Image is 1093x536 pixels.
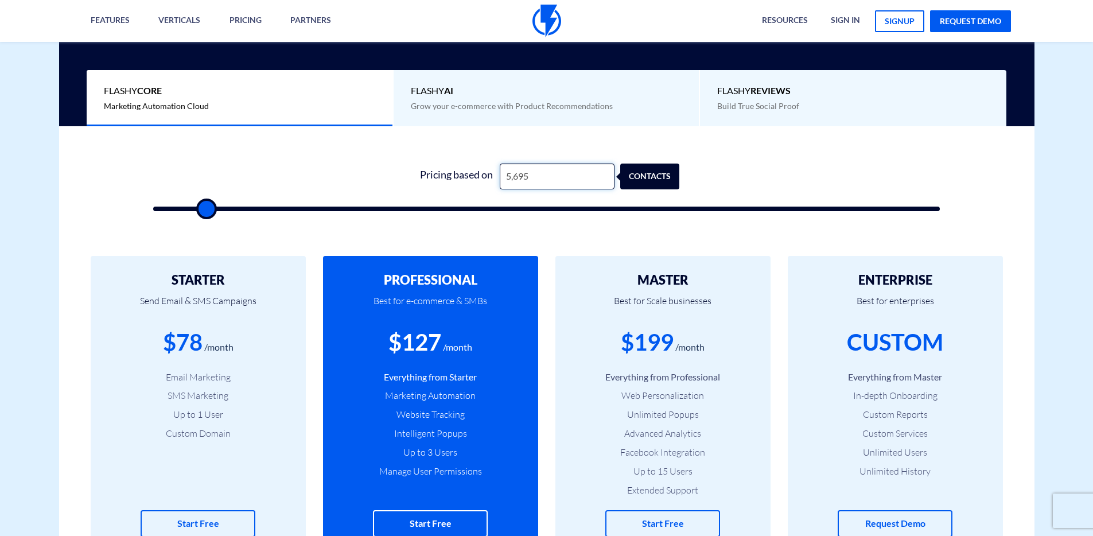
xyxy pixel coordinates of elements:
[104,84,375,98] span: Flashy
[573,465,753,478] li: Up to 15 Users
[204,341,234,354] div: /month
[573,389,753,402] li: Web Personalization
[805,408,986,421] li: Custom Reports
[805,273,986,287] h2: ENTERPRISE
[388,326,441,359] div: $127
[108,389,289,402] li: SMS Marketing
[444,85,453,96] b: AI
[414,164,500,189] div: Pricing based on
[108,408,289,421] li: Up to 1 User
[340,273,521,287] h2: PROFESSIONAL
[717,84,989,98] span: Flashy
[750,85,791,96] b: REVIEWS
[411,101,613,111] span: Grow your e-commerce with Product Recommendations
[108,287,289,326] p: Send Email & SMS Campaigns
[875,10,924,32] a: signup
[573,408,753,421] li: Unlimited Popups
[627,164,686,189] div: contacts
[573,484,753,497] li: Extended Support
[621,326,674,359] div: $199
[340,446,521,459] li: Up to 3 Users
[573,427,753,440] li: Advanced Analytics
[805,446,986,459] li: Unlimited Users
[340,287,521,326] p: Best for e-commerce & SMBs
[573,273,753,287] h2: MASTER
[847,326,943,359] div: CUSTOM
[137,85,162,96] b: Core
[163,326,203,359] div: $78
[805,287,986,326] p: Best for enterprises
[108,427,289,440] li: Custom Domain
[411,84,682,98] span: Flashy
[108,371,289,384] li: Email Marketing
[717,101,799,111] span: Build True Social Proof
[805,427,986,440] li: Custom Services
[930,10,1011,32] a: request demo
[573,287,753,326] p: Best for Scale businesses
[805,371,986,384] li: Everything from Master
[104,101,209,111] span: Marketing Automation Cloud
[573,371,753,384] li: Everything from Professional
[108,273,289,287] h2: STARTER
[340,371,521,384] li: Everything from Starter
[805,465,986,478] li: Unlimited History
[340,389,521,402] li: Marketing Automation
[805,389,986,402] li: In-depth Onboarding
[443,341,472,354] div: /month
[675,341,705,354] div: /month
[340,465,521,478] li: Manage User Permissions
[573,446,753,459] li: Facebook Integration
[340,427,521,440] li: Intelligent Popups
[340,408,521,421] li: Website Tracking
